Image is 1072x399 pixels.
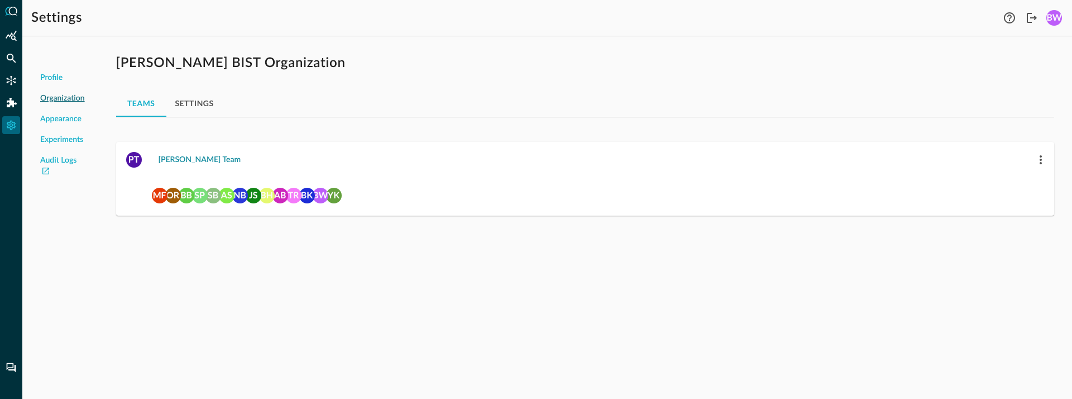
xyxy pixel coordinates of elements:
[2,27,20,45] div: Summary Insights
[159,153,241,167] div: [PERSON_NAME] Team
[299,188,315,203] div: BK
[313,188,328,203] div: BW
[272,187,288,202] span: alasdair.baker@pearson.com
[246,187,261,202] span: jax.scott@pearson.com
[192,188,208,203] div: SP
[1001,9,1018,27] button: Help
[152,151,248,169] button: [PERSON_NAME] Team
[3,94,21,112] div: Addons
[2,116,20,134] div: Settings
[126,152,142,168] div: PT
[1046,10,1062,26] div: BW
[259,188,275,203] div: BH
[116,54,1054,72] h1: [PERSON_NAME] BIST Organization
[165,188,181,203] div: OR
[40,93,85,104] span: Organization
[40,72,63,84] span: Profile
[286,188,301,203] div: TR
[116,90,166,117] button: Teams
[272,188,288,203] div: AB
[1023,9,1041,27] button: Logout
[2,359,20,377] div: Chat
[31,9,82,27] h1: Settings
[259,187,275,202] span: ben.harris@pearson.com
[219,187,234,202] span: andrew.smith@pearson.com
[205,187,221,202] span: sunrise.budd@pearson.com
[152,187,167,202] span: michael.franklin@pearson.com
[179,187,194,202] span: bobby.bauer@pearson.com
[165,187,181,202] span: Oisin Regan
[205,188,221,203] div: SB
[326,188,342,203] div: YK
[313,187,328,202] span: brian.way+pearson@secdataops.com
[192,187,208,202] span: sekhar.penugonda@pearson.com
[166,90,223,117] button: Settings
[40,134,83,146] span: Experiments
[299,187,315,202] span: brian.koehl@pearson.com
[232,188,248,203] div: NB
[179,188,194,203] div: BB
[219,188,234,203] div: AS
[326,187,342,202] span: yuksel.kurtbas@pearson.com
[40,113,82,125] span: Appearance
[246,188,261,203] div: JS
[2,72,20,89] div: Connectors
[232,187,248,202] span: neal.bridges+pearson@secdataops.com
[40,155,85,178] a: Audit Logs
[2,49,20,67] div: Federated Search
[286,187,301,202] span: tori.roberts@pearson.com
[152,188,167,203] div: MF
